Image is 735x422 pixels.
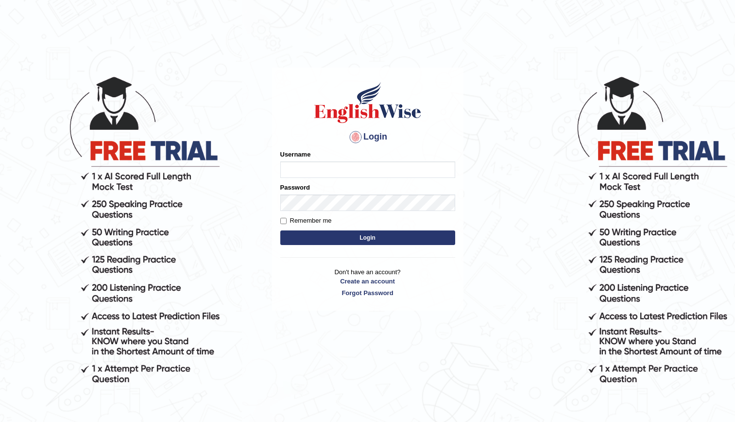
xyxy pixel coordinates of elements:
[280,150,311,159] label: Username
[280,277,455,286] a: Create an account
[280,218,287,224] input: Remember me
[280,216,332,226] label: Remember me
[280,288,455,298] a: Forgot Password
[312,81,423,124] img: Logo of English Wise sign in for intelligent practice with AI
[280,183,310,192] label: Password
[280,230,455,245] button: Login
[280,129,455,145] h4: Login
[280,267,455,298] p: Don't have an account?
